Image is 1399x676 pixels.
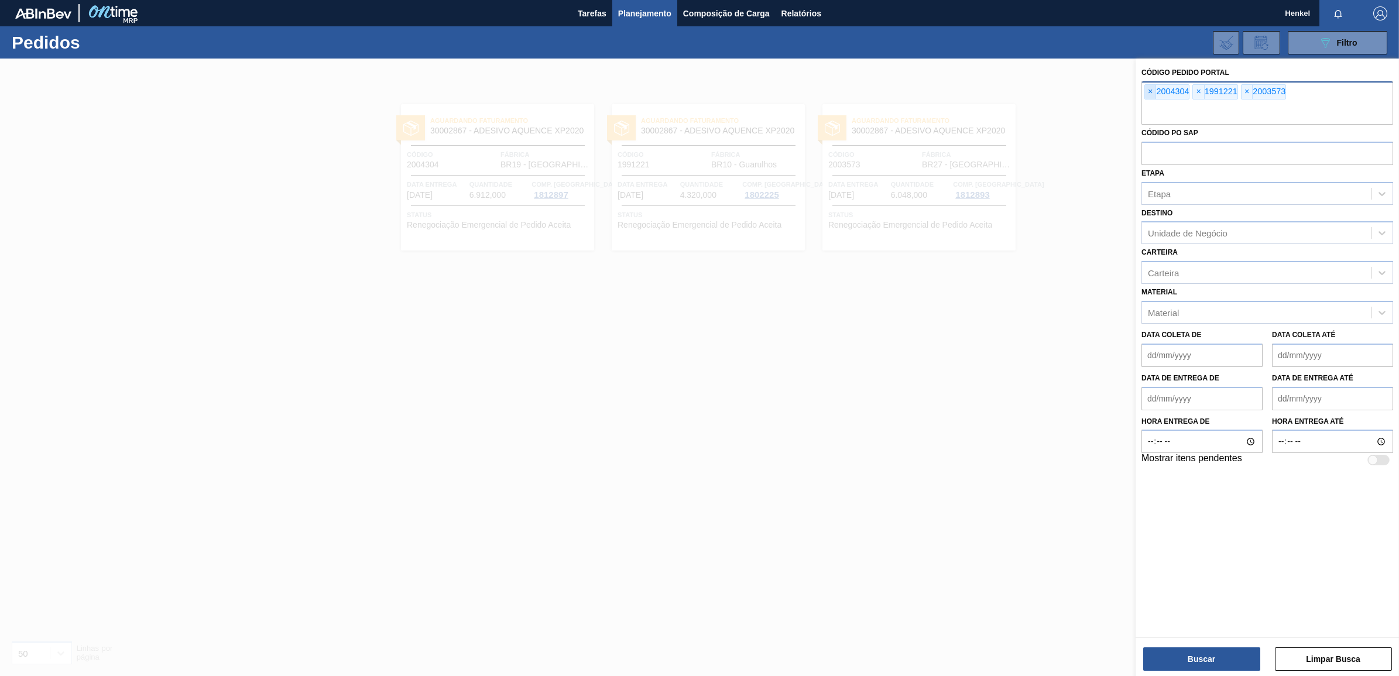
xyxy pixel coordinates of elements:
[1272,413,1393,430] label: Hora entrega até
[1141,248,1178,256] label: Carteira
[1272,374,1353,382] label: Data de Entrega até
[578,6,606,20] span: Tarefas
[1193,85,1204,99] span: ×
[1243,31,1280,54] div: Solicitação de Revisão de Pedidos
[1141,453,1242,467] label: Mostrar itens pendentes
[1337,38,1357,47] span: Filtro
[1141,288,1177,296] label: Material
[1272,387,1393,410] input: dd/mm/yyyy
[1192,84,1237,99] div: 1991221
[1148,307,1179,317] div: Material
[1319,5,1357,22] button: Notificações
[1241,84,1286,99] div: 2003573
[1213,31,1239,54] div: Importar Negociações dos Pedidos
[1141,387,1263,410] input: dd/mm/yyyy
[683,6,770,20] span: Composição de Carga
[781,6,821,20] span: Relatórios
[1141,331,1201,339] label: Data coleta de
[1373,6,1387,20] img: Logout
[1144,84,1189,99] div: 2004304
[12,36,193,49] h1: Pedidos
[1272,344,1393,367] input: dd/mm/yyyy
[1288,31,1387,54] button: Filtro
[618,6,671,20] span: Planejamento
[15,8,71,19] img: TNhmsLtSVTkK8tSr43FrP2fwEKptu5GPRR3wAAAABJRU5ErkJggg==
[1148,188,1171,198] div: Etapa
[1141,374,1219,382] label: Data de Entrega de
[1145,85,1156,99] span: ×
[1148,228,1227,238] div: Unidade de Negócio
[1141,169,1164,177] label: Etapa
[1141,129,1198,137] label: Códido PO SAP
[1272,331,1335,339] label: Data coleta até
[1141,344,1263,367] input: dd/mm/yyyy
[1148,268,1179,278] div: Carteira
[1141,209,1172,217] label: Destino
[1141,68,1229,77] label: Código Pedido Portal
[1242,85,1253,99] span: ×
[1141,413,1263,430] label: Hora entrega de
